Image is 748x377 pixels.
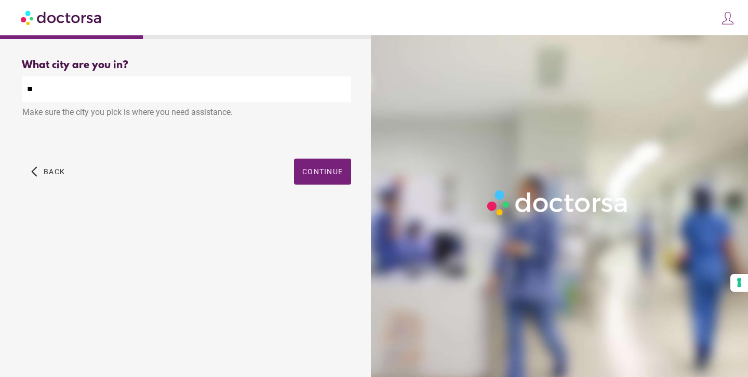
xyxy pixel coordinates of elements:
[730,274,748,292] button: Your consent preferences for tracking technologies
[302,167,343,176] span: Continue
[44,167,65,176] span: Back
[720,11,735,25] img: icons8-customer-100.png
[21,6,103,29] img: Doctorsa.com
[294,159,351,185] button: Continue
[27,159,69,185] button: arrow_back_ios Back
[22,102,351,125] div: Make sure the city you pick is where you need assistance.
[22,59,351,71] div: What city are you in?
[483,186,633,219] img: Logo-Doctorsa-trans-White-partial-flat.png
